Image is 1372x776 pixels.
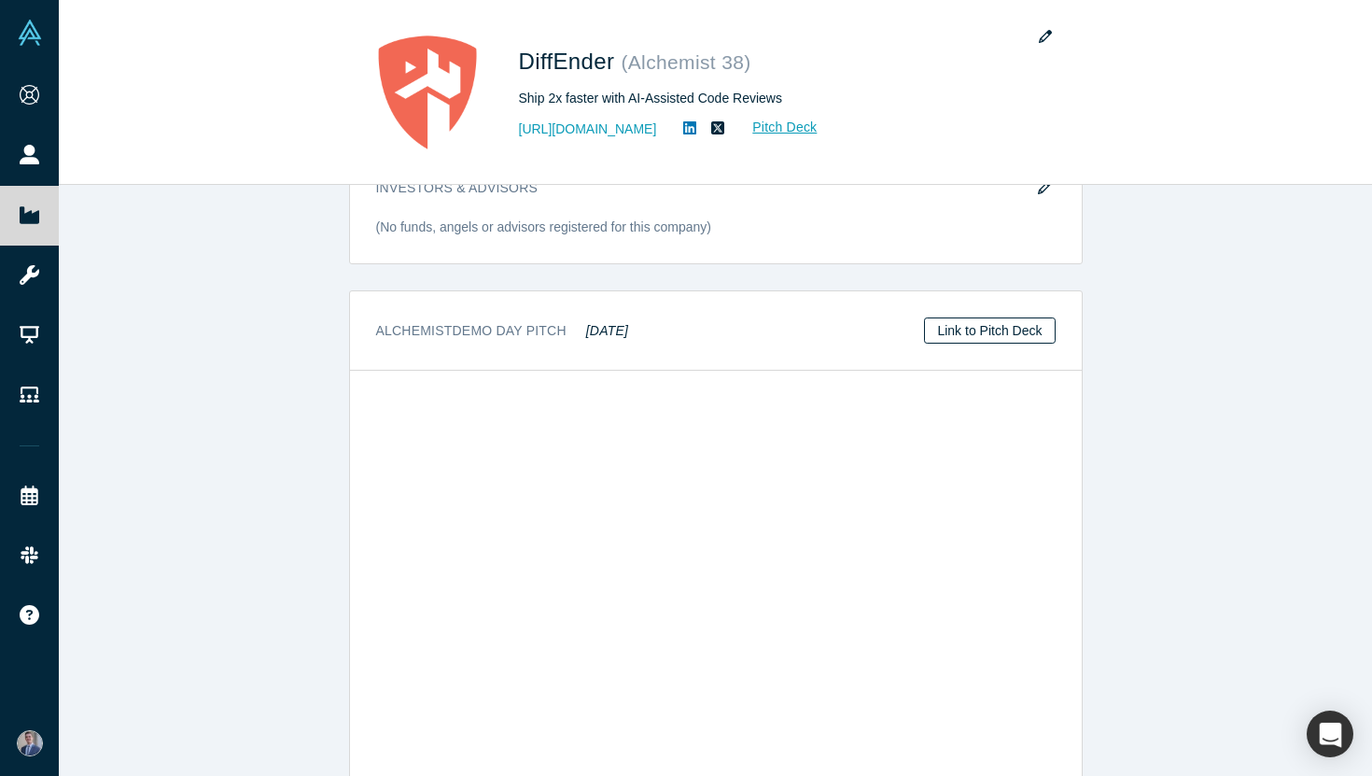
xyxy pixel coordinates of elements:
a: [URL][DOMAIN_NAME] [519,120,657,139]
h3: Investors & Advisors [376,178,1029,198]
img: DiffEnder's Logo [362,27,493,158]
a: Link to Pitch Deck [924,317,1055,344]
span: DiffEnder [519,49,622,74]
em: [DATE] [586,323,628,338]
div: Ship 2x faster with AI-Assisted Code Reviews [519,89,1042,108]
div: (No funds, angels or advisors registered for this company) [376,218,1056,250]
h3: Alchemist Demo Day Pitch [376,321,629,341]
img: Connor Owen's Account [17,730,43,756]
small: ( Alchemist 38 ) [621,51,750,73]
a: Pitch Deck [732,117,818,138]
img: Alchemist Vault Logo [17,20,43,46]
